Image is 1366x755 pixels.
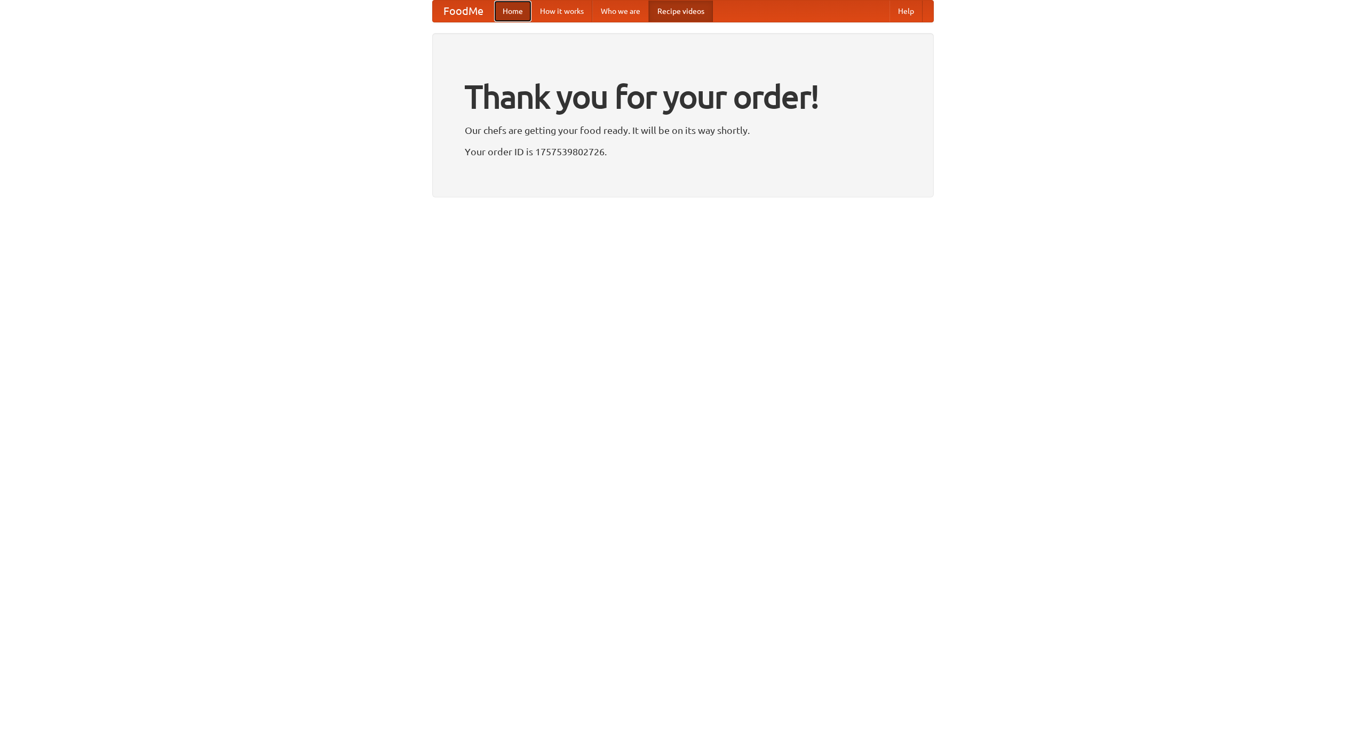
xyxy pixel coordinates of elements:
a: Who we are [592,1,649,22]
p: Our chefs are getting your food ready. It will be on its way shortly. [465,122,901,138]
a: How it works [531,1,592,22]
a: FoodMe [433,1,494,22]
p: Your order ID is 1757539802726. [465,144,901,160]
a: Home [494,1,531,22]
a: Recipe videos [649,1,713,22]
a: Help [890,1,923,22]
h1: Thank you for your order! [465,71,901,122]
